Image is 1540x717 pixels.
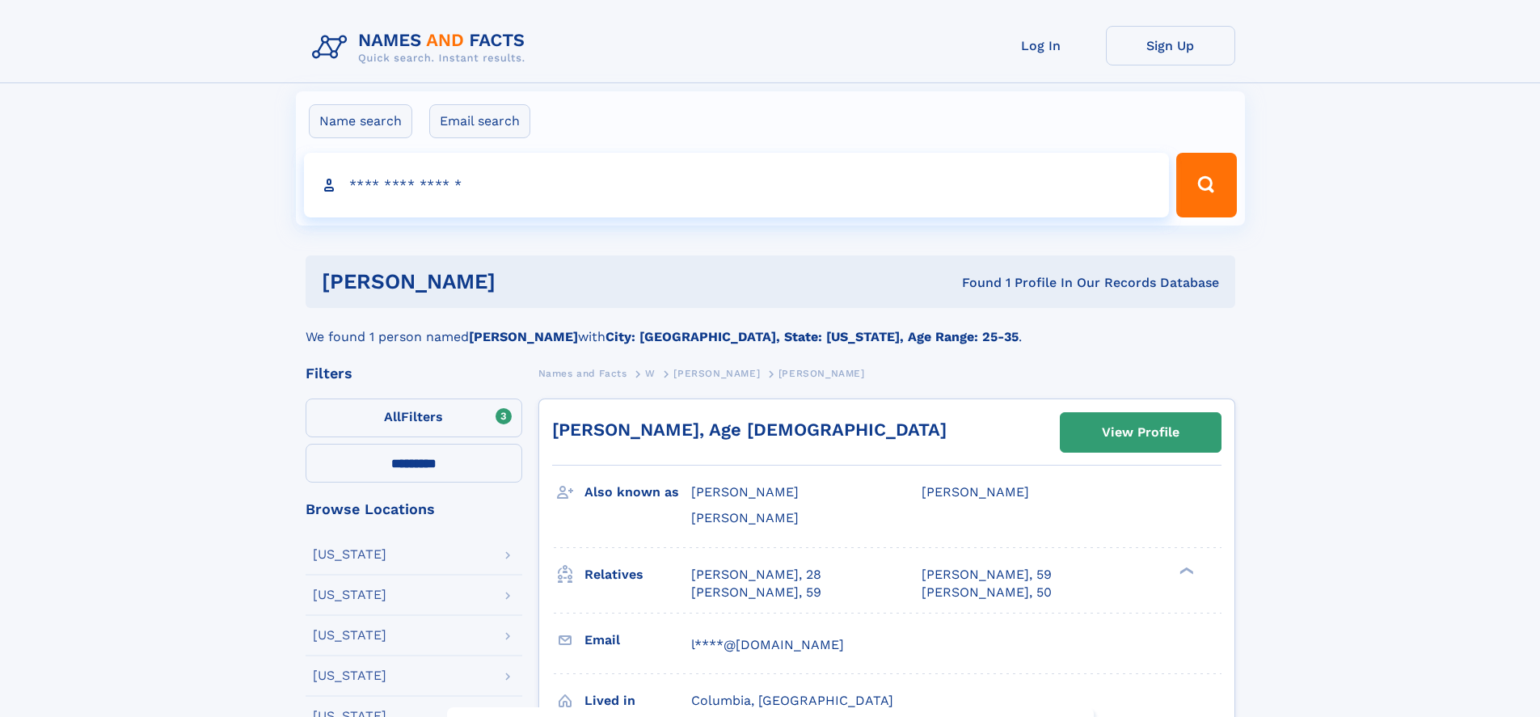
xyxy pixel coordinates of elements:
a: [PERSON_NAME], 59 [922,566,1052,584]
div: ❯ [1175,565,1195,576]
span: W [645,368,656,379]
h3: Lived in [584,687,691,715]
label: Name search [309,104,412,138]
div: [US_STATE] [313,588,386,601]
a: Log In [977,26,1106,65]
a: W [645,363,656,383]
div: Found 1 Profile In Our Records Database [728,274,1219,292]
div: [US_STATE] [313,629,386,642]
a: Sign Up [1106,26,1235,65]
label: Filters [306,399,522,437]
a: [PERSON_NAME] [673,363,760,383]
b: City: [GEOGRAPHIC_DATA], State: [US_STATE], Age Range: 25-35 [605,329,1019,344]
h3: Relatives [584,561,691,588]
label: Email search [429,104,530,138]
div: View Profile [1102,414,1179,451]
h3: Also known as [584,479,691,506]
span: [PERSON_NAME] [778,368,865,379]
span: [PERSON_NAME] [691,484,799,500]
a: [PERSON_NAME], 59 [691,584,821,601]
span: Columbia, [GEOGRAPHIC_DATA] [691,693,893,708]
a: Names and Facts [538,363,627,383]
a: [PERSON_NAME], 28 [691,566,821,584]
span: All [384,409,401,424]
input: search input [304,153,1170,217]
div: Browse Locations [306,502,522,517]
h1: [PERSON_NAME] [322,272,729,292]
a: View Profile [1061,413,1221,452]
div: [US_STATE] [313,548,386,561]
a: [PERSON_NAME], 50 [922,584,1052,601]
div: We found 1 person named with . [306,308,1235,347]
b: [PERSON_NAME] [469,329,578,344]
img: Logo Names and Facts [306,26,538,70]
div: Filters [306,366,522,381]
button: Search Button [1176,153,1236,217]
span: [PERSON_NAME] [673,368,760,379]
h3: Email [584,626,691,654]
span: [PERSON_NAME] [922,484,1029,500]
div: [US_STATE] [313,669,386,682]
span: [PERSON_NAME] [691,510,799,525]
a: [PERSON_NAME], Age [DEMOGRAPHIC_DATA] [552,420,947,440]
